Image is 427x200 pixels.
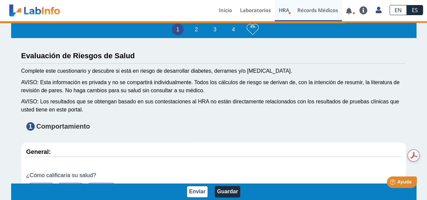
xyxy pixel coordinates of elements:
[21,98,406,114] div: AVISO: Los resultados que se obtengan basado en sus contestaciones al HRA no están directamente r...
[26,148,51,155] strong: General:
[26,172,401,179] label: ¿Cómo calificaría su salud?
[209,24,221,35] li: 3
[190,24,202,35] li: 2
[21,67,406,75] div: Complete este cuestionario y descubre si está en riesgo de desarrollar diabetes, derrames y/o [ME...
[36,123,90,130] strong: Comportamiento
[172,24,184,35] li: 1
[407,5,423,15] a: ES
[21,52,406,60] h3: Evaluación de Riesgos de Salud
[390,5,407,15] a: EN
[228,24,239,35] li: 4
[26,122,35,131] span: 1
[21,78,406,95] div: AVISO: Esta información es privada y no se compartirá individualmente. Todos los cálculos de ries...
[367,174,420,193] iframe: Help widget launcher
[187,186,208,198] button: Enviar
[215,186,240,198] button: Guardar
[247,23,259,31] h3: 4%
[279,7,289,13] span: HRA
